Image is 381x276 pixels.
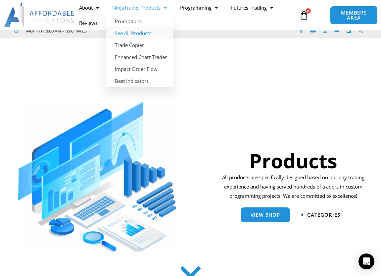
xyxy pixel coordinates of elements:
[330,6,377,25] a: MEMBERS AREA
[106,63,173,75] a: Impact Order Flow
[251,212,280,217] span: View Shop
[306,8,311,14] span: 0
[106,27,173,39] a: See All Products
[24,27,89,35] span: Mon - Fri: 8:00 AM – 6:00 PM EST
[337,10,370,20] span: MEMBERS AREA
[18,102,176,252] img: ProductsSection scaled | Affordable Indicators – NinjaTrader
[289,6,318,25] a: 0
[4,3,75,27] img: LogoAI | Affordable Indicators – NinjaTrader
[241,207,290,222] a: View Shop
[211,147,376,175] h1: Products
[302,212,340,217] a: categories
[106,75,173,87] a: Best Indicators
[106,15,173,87] ul: NinjaTrader Products
[358,253,374,269] div: Open Intercom Messenger
[307,212,340,217] span: categories
[106,51,173,63] a: Enhanced Chart Trader
[106,15,173,27] a: Promotions
[98,28,198,34] iframe: Customer reviews powered by Trustpilot
[106,39,173,51] a: Trade Copier
[211,173,376,201] p: All products are specifically designed based on our day trading experience and having served hund...
[72,15,104,30] a: Reviews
